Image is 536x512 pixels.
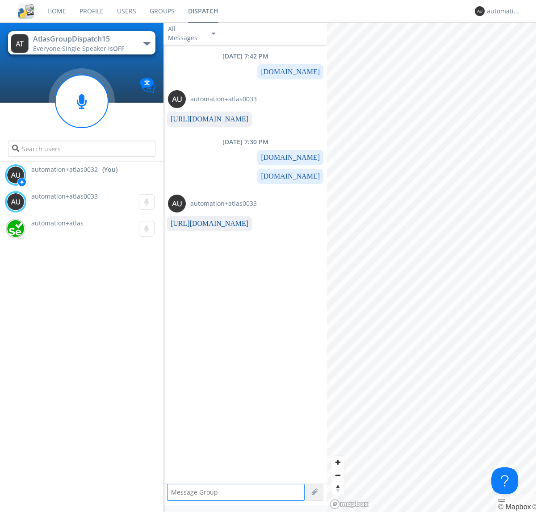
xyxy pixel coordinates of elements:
[491,467,518,494] iframe: Toggle Customer Support
[498,503,531,511] a: Mapbox
[190,95,257,104] span: automation+atlas0033
[11,34,29,53] img: 373638.png
[212,33,215,35] img: caret-down-sm.svg
[331,482,344,495] button: Reset bearing to north
[18,3,34,19] img: cddb5a64eb264b2086981ab96f4c1ba7
[102,165,117,174] div: (You)
[8,141,155,157] input: Search users
[331,456,344,469] button: Zoom in
[31,192,98,200] span: automation+atlas0033
[168,90,186,108] img: 373638.png
[7,220,25,237] img: d2d01cd9b4174d08988066c6d424eccd
[330,499,369,509] a: Mapbox logo
[331,469,344,482] button: Zoom out
[33,44,134,53] div: Everyone ·
[33,34,134,44] div: AtlasGroupDispatch15
[261,68,320,75] a: [DOMAIN_NAME]
[168,195,186,212] img: 373638.png
[190,199,257,208] span: automation+atlas0033
[62,44,124,53] span: Single Speaker is
[261,172,320,180] a: [DOMAIN_NAME]
[7,193,25,211] img: 373638.png
[140,78,155,93] img: Translation enabled
[171,115,248,123] a: [URL][DOMAIN_NAME]
[8,31,155,54] button: AtlasGroupDispatch15Everyone·Single Speaker isOFF
[113,44,124,53] span: OFF
[31,219,84,227] span: automation+atlas
[261,154,320,161] a: [DOMAIN_NAME]
[498,499,505,502] button: Toggle attribution
[163,52,327,61] div: [DATE] 7:42 PM
[487,7,520,16] div: automation+atlas0032
[163,137,327,146] div: [DATE] 7:30 PM
[171,220,248,227] a: [URL][DOMAIN_NAME]
[31,165,98,174] span: automation+atlas0032
[7,166,25,184] img: 373638.png
[475,6,485,16] img: 373638.png
[168,25,204,42] div: All Messages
